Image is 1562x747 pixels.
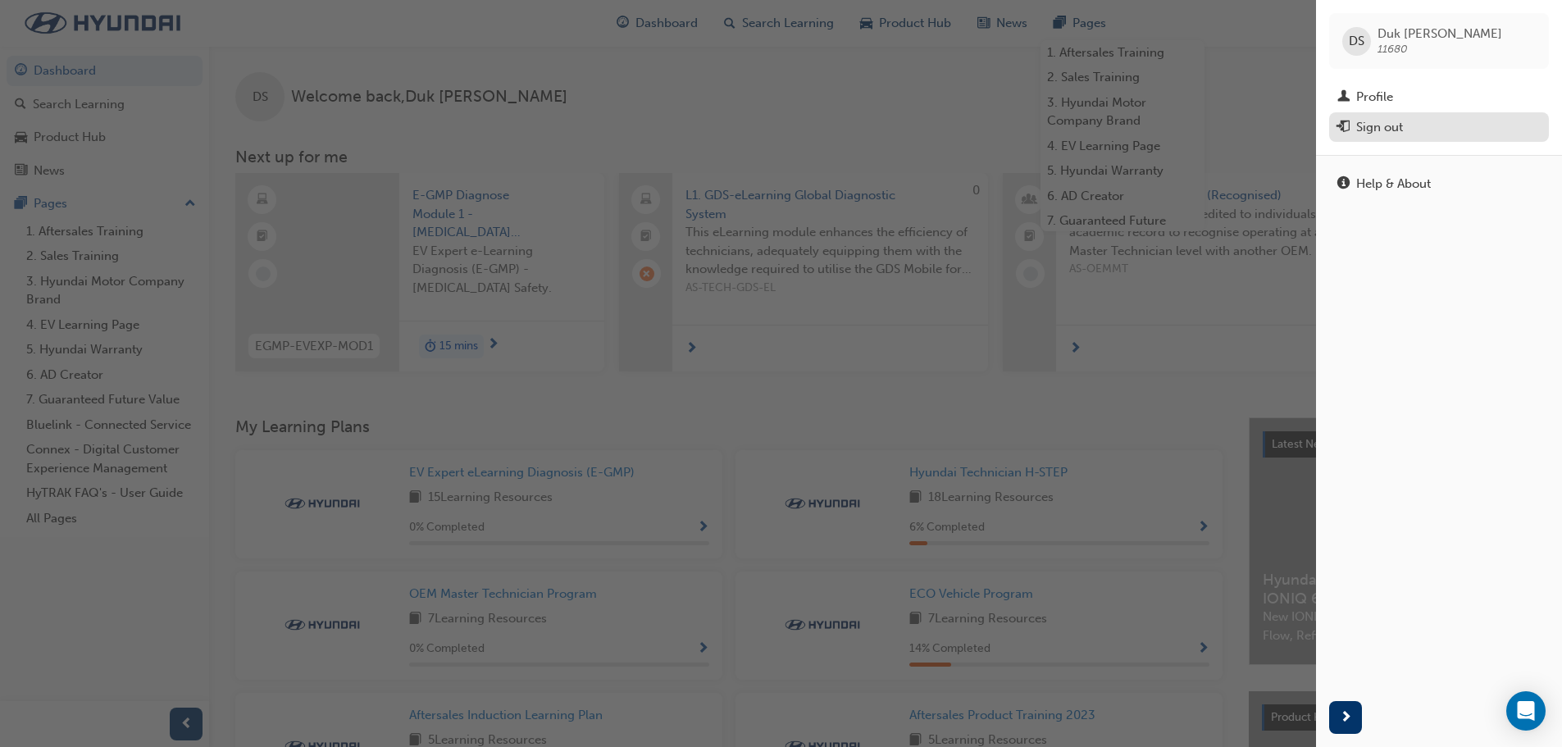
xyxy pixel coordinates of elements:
span: info-icon [1337,177,1350,192]
div: Profile [1356,88,1393,107]
span: exit-icon [1337,121,1350,135]
button: Sign out [1329,112,1549,143]
span: next-icon [1340,708,1352,728]
div: Sign out [1356,118,1403,137]
span: Duk [PERSON_NAME] [1378,26,1502,41]
span: man-icon [1337,90,1350,105]
span: 11680 [1378,42,1408,56]
span: DS [1349,32,1364,51]
div: Help & About [1356,175,1431,194]
div: Open Intercom Messenger [1506,691,1546,731]
a: Profile [1329,82,1549,112]
a: Help & About [1329,169,1549,199]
